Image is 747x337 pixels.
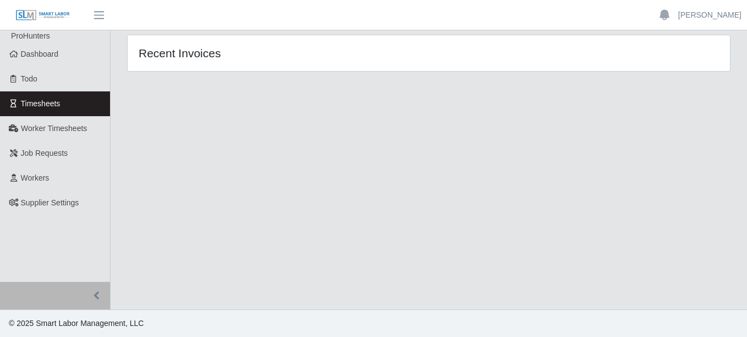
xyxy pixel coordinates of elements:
[11,31,50,40] span: ProHunters
[139,46,371,60] h4: Recent Invoices
[15,9,70,21] img: SLM Logo
[21,74,37,83] span: Todo
[21,198,79,207] span: Supplier Settings
[21,149,68,157] span: Job Requests
[21,50,59,58] span: Dashboard
[21,99,61,108] span: Timesheets
[21,124,87,133] span: Worker Timesheets
[21,173,50,182] span: Workers
[9,319,144,328] span: © 2025 Smart Labor Management, LLC
[678,9,741,21] a: [PERSON_NAME]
